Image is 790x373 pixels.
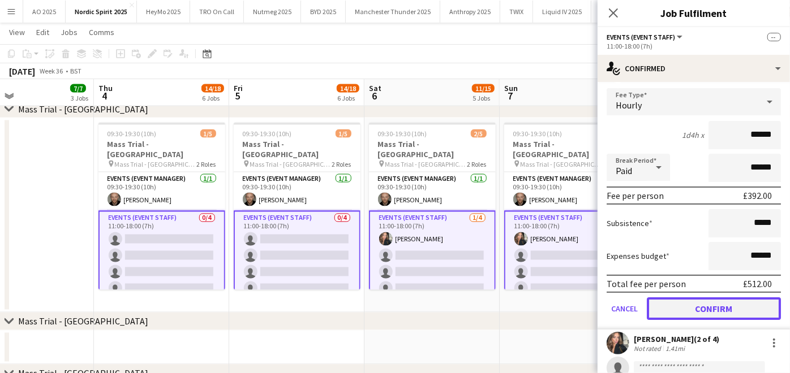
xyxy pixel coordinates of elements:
[89,27,114,37] span: Comms
[61,27,78,37] span: Jobs
[743,278,772,289] div: £512.00
[71,94,88,102] div: 3 Jobs
[37,67,66,75] span: Week 36
[201,84,224,93] span: 14/18
[115,160,197,168] span: Mass Trial - [GEOGRAPHIC_DATA]
[190,1,244,23] button: TRO On Call
[367,89,381,102] span: 6
[616,165,632,176] span: Paid
[369,139,496,159] h3: Mass Trial - [GEOGRAPHIC_DATA]
[18,316,148,327] div: Mass Trial - [GEOGRAPHIC_DATA]
[607,42,781,50] div: 11:00-18:00 (7h)
[200,129,216,138] span: 1/5
[591,1,647,23] button: Genesis 2025
[301,1,346,23] button: BYD 2025
[244,1,301,23] button: Nutmeg 2025
[202,94,224,102] div: 6 Jobs
[98,83,113,93] span: Thu
[607,251,669,261] label: Expenses budget
[467,160,487,168] span: 2 Roles
[234,211,360,301] app-card-role: Events (Event Staff)0/411:00-18:00 (7h)
[440,1,500,23] button: Anthropy 2025
[5,25,29,40] a: View
[743,190,772,201] div: £392.00
[346,1,440,23] button: Manchester Thunder 2025
[513,129,563,138] span: 09:30-19:30 (10h)
[97,89,113,102] span: 4
[36,27,49,37] span: Edit
[232,89,243,102] span: 5
[598,55,790,82] div: Confirmed
[108,129,157,138] span: 09:30-19:30 (10h)
[137,1,190,23] button: HeyMo 2025
[70,67,81,75] div: BST
[98,172,225,211] app-card-role: Events (Event Manager)1/109:30-19:30 (10h)[PERSON_NAME]
[234,83,243,93] span: Fri
[598,6,790,20] h3: Job Fulfilment
[32,25,54,40] a: Edit
[337,84,359,93] span: 14/18
[647,297,781,320] button: Confirm
[503,89,518,102] span: 7
[234,139,360,159] h3: Mass Trial - [GEOGRAPHIC_DATA]
[607,33,675,41] span: Events (Event Staff)
[634,344,663,353] div: Not rated
[66,1,137,23] button: Nordic Spirit 2025
[197,160,216,168] span: 2 Roles
[607,297,642,320] button: Cancel
[9,66,35,77] div: [DATE]
[504,123,631,290] app-job-card: 09:30-19:30 (10h)2/5Mass Trial - [GEOGRAPHIC_DATA] Mass Trial - [GEOGRAPHIC_DATA]2 RolesEvents (E...
[9,27,25,37] span: View
[369,211,496,301] app-card-role: Events (Event Staff)1/411:00-18:00 (7h)[PERSON_NAME]
[243,129,292,138] span: 09:30-19:30 (10h)
[607,190,664,201] div: Fee per person
[663,344,687,353] div: 1.41mi
[23,1,66,23] button: AO 2025
[70,84,86,93] span: 7/7
[533,1,591,23] button: Liquid IV 2025
[18,103,148,115] div: Mass Trial - [GEOGRAPHIC_DATA]
[521,160,603,168] span: Mass Trial - [GEOGRAPHIC_DATA]
[56,25,82,40] a: Jobs
[378,129,427,138] span: 09:30-19:30 (10h)
[504,172,631,211] app-card-role: Events (Event Manager)1/109:30-19:30 (10h)[PERSON_NAME]
[504,139,631,159] h3: Mass Trial - [GEOGRAPHIC_DATA]
[332,160,351,168] span: 2 Roles
[250,160,332,168] span: Mass Trial - [GEOGRAPHIC_DATA]
[98,211,225,301] app-card-role: Events (Event Staff)0/411:00-18:00 (7h)
[767,33,781,41] span: --
[336,129,351,138] span: 1/5
[607,278,686,289] div: Total fee per person
[500,1,533,23] button: TWIX
[607,33,684,41] button: Events (Event Staff)
[473,94,494,102] div: 5 Jobs
[234,172,360,211] app-card-role: Events (Event Manager)1/109:30-19:30 (10h)[PERSON_NAME]
[98,139,225,159] h3: Mass Trial - [GEOGRAPHIC_DATA]
[504,211,631,301] app-card-role: Events (Event Staff)1/411:00-18:00 (7h)[PERSON_NAME]
[385,160,467,168] span: Mass Trial - [GEOGRAPHIC_DATA]
[369,172,496,211] app-card-role: Events (Event Manager)1/109:30-19:30 (10h)[PERSON_NAME]
[98,123,225,290] app-job-card: 09:30-19:30 (10h)1/5Mass Trial - [GEOGRAPHIC_DATA] Mass Trial - [GEOGRAPHIC_DATA]2 RolesEvents (E...
[234,123,360,290] app-job-card: 09:30-19:30 (10h)1/5Mass Trial - [GEOGRAPHIC_DATA] Mass Trial - [GEOGRAPHIC_DATA]2 RolesEvents (E...
[472,84,495,93] span: 11/15
[607,218,652,228] label: Subsistence
[634,334,719,344] div: [PERSON_NAME] (2 of 4)
[337,94,359,102] div: 6 Jobs
[471,129,487,138] span: 2/5
[369,83,381,93] span: Sat
[616,99,642,111] span: Hourly
[682,130,704,140] div: 1d4h x
[84,25,119,40] a: Comms
[504,83,518,93] span: Sun
[369,123,496,290] app-job-card: 09:30-19:30 (10h)2/5Mass Trial - [GEOGRAPHIC_DATA] Mass Trial - [GEOGRAPHIC_DATA]2 RolesEvents (E...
